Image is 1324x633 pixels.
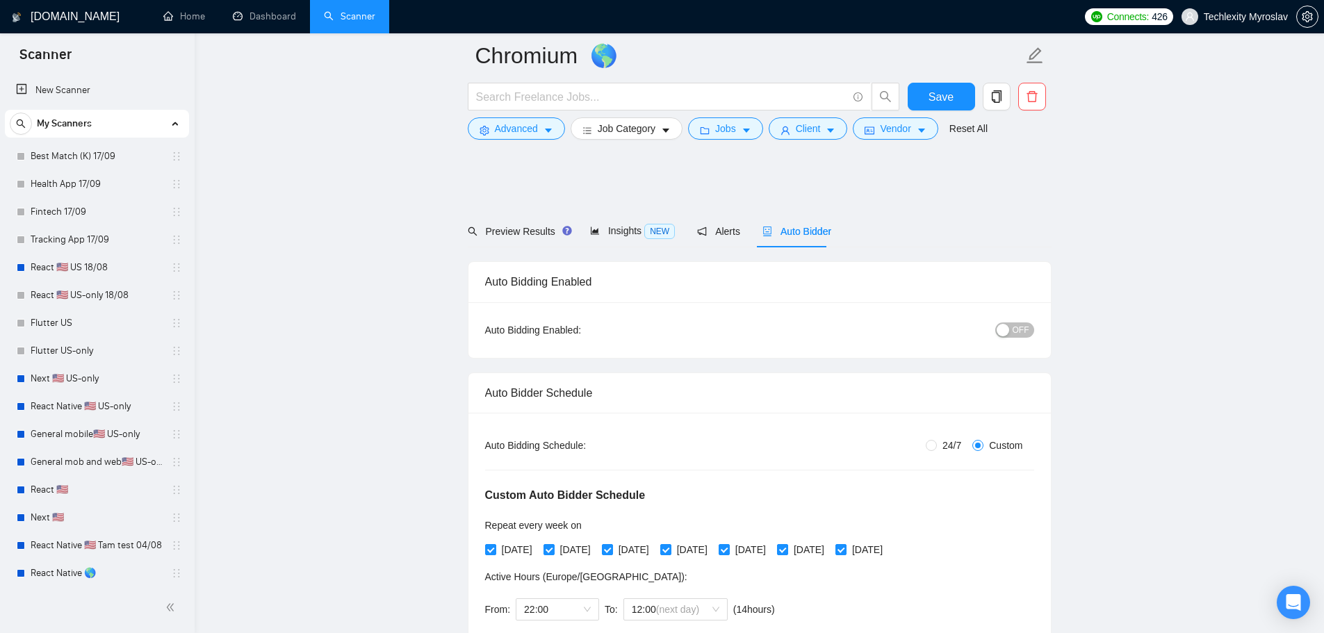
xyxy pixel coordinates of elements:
span: Vendor [880,121,910,136]
span: [DATE] [496,542,538,557]
span: search [468,227,477,236]
span: holder [171,457,182,468]
input: Search Freelance Jobs... [476,88,847,106]
span: Auto Bidder [762,226,831,237]
span: holder [171,373,182,384]
span: [DATE] [613,542,655,557]
a: Tracking App 17/09 [31,226,163,254]
button: search [872,83,899,110]
span: holder [171,234,182,245]
span: 12:00 [632,599,719,620]
button: delete [1018,83,1046,110]
button: barsJob Categorycaret-down [571,117,683,140]
span: [DATE] [555,542,596,557]
span: robot [762,227,772,236]
a: Best Match (K) 17/09 [31,142,163,170]
span: edit [1026,47,1044,65]
div: Auto Bidding Schedule: [485,438,668,453]
span: [DATE] [671,542,713,557]
span: bars [582,125,592,135]
span: holder [171,401,182,412]
span: folder [700,125,710,135]
span: search [10,119,31,129]
a: React Native 🇺🇸 US-only [31,393,163,420]
a: searchScanner [324,10,375,22]
a: React Native 🇺🇸 Tam test 04/08 [31,532,163,559]
span: holder [171,568,182,579]
span: To: [605,604,618,615]
div: Auto Bidder Schedule [485,373,1034,413]
a: Fintech 17/09 [31,198,163,226]
span: copy [983,90,1010,103]
span: [DATE] [730,542,771,557]
span: Connects: [1107,9,1149,24]
a: React Native 🌎 [31,559,163,587]
span: Insights [590,225,675,236]
span: caret-down [826,125,835,135]
h5: Custom Auto Bidder Schedule [485,487,646,504]
span: Jobs [715,121,736,136]
span: holder [171,179,182,190]
span: Save [929,88,954,106]
span: double-left [165,600,179,614]
a: Next 🇺🇸 US-only [31,365,163,393]
div: Tooltip anchor [561,224,573,237]
span: [DATE] [847,542,888,557]
button: search [10,113,32,135]
a: Flutter US [31,309,163,337]
span: ( 14 hours) [733,604,775,615]
a: New Scanner [16,76,178,104]
button: folderJobscaret-down [688,117,763,140]
button: userClientcaret-down [769,117,848,140]
span: Custom [983,438,1028,453]
a: General mob and web🇺🇸 US-only - to be done [31,448,163,476]
a: React 🇺🇸 US-only 18/08 [31,281,163,309]
span: NEW [644,224,675,239]
a: Next 🇺🇸 [31,504,163,532]
span: holder [171,540,182,551]
span: OFF [1013,322,1029,338]
img: upwork-logo.png [1091,11,1102,22]
button: setting [1296,6,1318,28]
span: user [1185,12,1195,22]
button: copy [983,83,1011,110]
a: homeHome [163,10,205,22]
span: caret-down [742,125,751,135]
div: Auto Bidding Enabled [485,262,1034,302]
span: Scanner [8,44,83,74]
img: logo [12,6,22,28]
span: holder [171,290,182,301]
span: holder [171,206,182,217]
div: Open Intercom Messenger [1277,586,1310,619]
span: 22:00 [524,599,591,620]
span: delete [1019,90,1045,103]
a: setting [1296,11,1318,22]
span: area-chart [590,226,600,236]
span: 24/7 [937,438,967,453]
div: Auto Bidding Enabled: [485,322,668,338]
span: holder [171,429,182,440]
span: holder [171,262,182,273]
span: idcard [865,125,874,135]
span: caret-down [661,125,671,135]
a: Flutter US-only [31,337,163,365]
a: General mobile🇺🇸 US-only [31,420,163,448]
span: Job Category [598,121,655,136]
span: caret-down [544,125,553,135]
span: holder [171,345,182,356]
input: Scanner name... [475,38,1023,73]
span: Repeat every week on [485,520,582,531]
button: idcardVendorcaret-down [853,117,938,140]
span: holder [171,484,182,495]
a: React 🇺🇸 [31,476,163,504]
span: caret-down [917,125,926,135]
span: search [872,90,899,103]
a: Health App 17/09 [31,170,163,198]
a: Reset All [949,121,988,136]
span: Advanced [495,121,538,136]
button: settingAdvancedcaret-down [468,117,565,140]
span: setting [480,125,489,135]
span: holder [171,512,182,523]
span: setting [1297,11,1318,22]
li: New Scanner [5,76,189,104]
